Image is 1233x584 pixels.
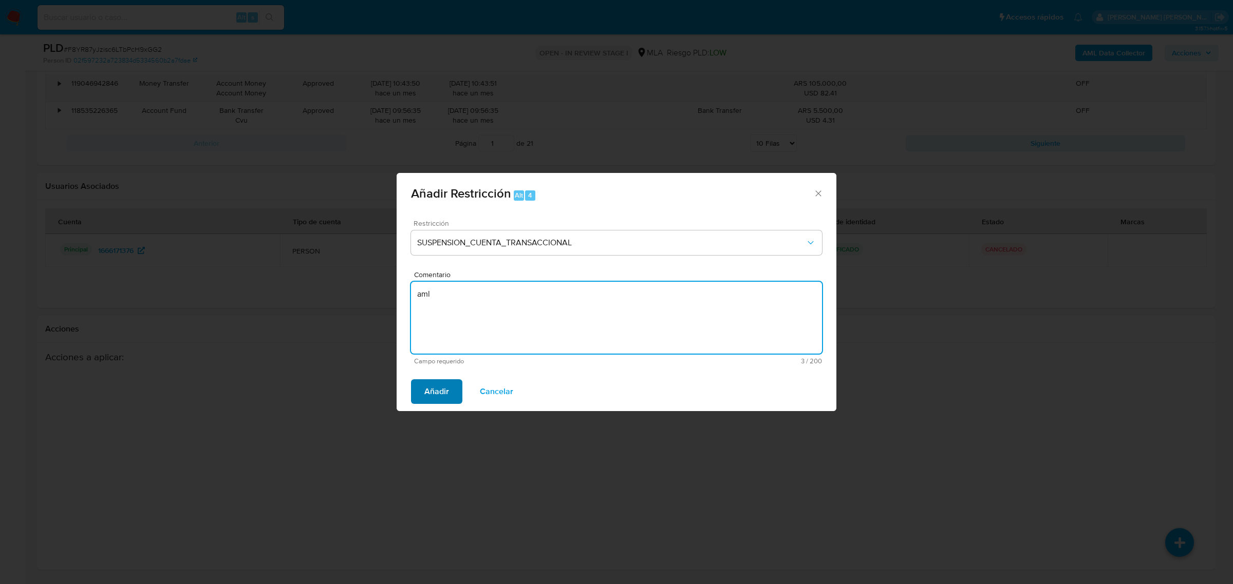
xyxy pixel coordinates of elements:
span: 4 [528,190,532,200]
button: Añadir [411,379,462,404]
span: Comentario [414,271,825,279]
button: Restriction [411,230,822,255]
span: SUSPENSION_CUENTA_TRANSACCIONAL [417,238,806,248]
span: Campo requerido [414,358,618,365]
span: Añadir Restricción [411,184,511,202]
button: Cerrar ventana [813,188,823,198]
button: Cancelar [466,379,527,404]
span: Añadir [424,380,449,403]
textarea: aml [411,282,822,354]
span: Restricción [414,220,825,227]
span: Máximo 200 caracteres [618,358,822,364]
span: Cancelar [480,380,513,403]
span: Alt [515,190,523,200]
